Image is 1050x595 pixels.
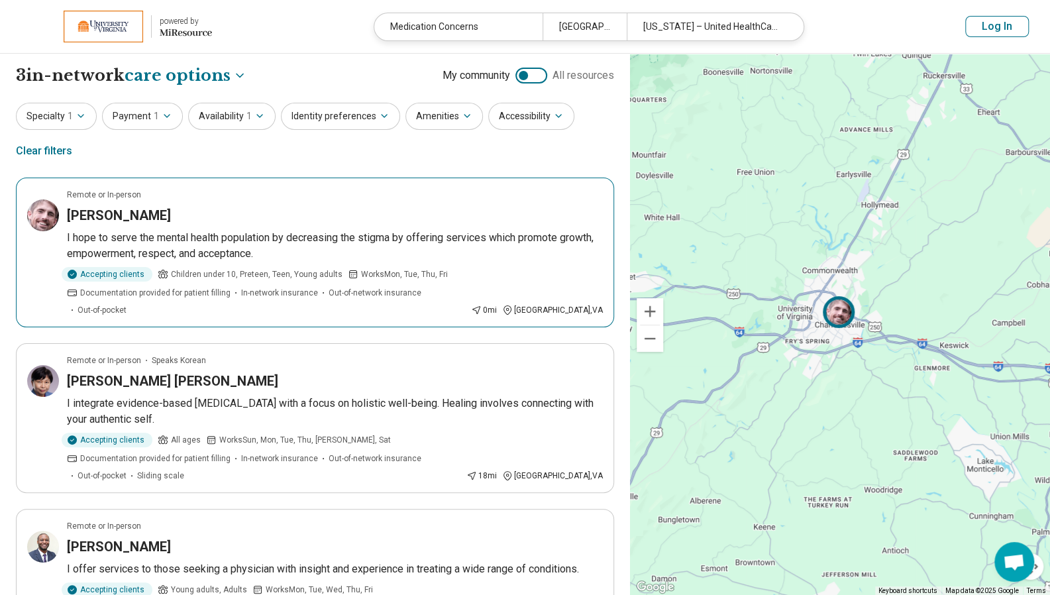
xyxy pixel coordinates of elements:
h1: 3 in-network [16,64,246,87]
span: All ages [171,434,201,446]
button: Payment1 [102,103,183,130]
button: Amenities [405,103,483,130]
span: Out-of-pocket [78,304,127,316]
span: Works Sun, Mon, Tue, Thu, [PERSON_NAME], Sat [219,434,391,446]
p: Remote or In-person [67,520,141,532]
span: Out-of-network insurance [329,453,421,464]
span: Documentation provided for patient filling [80,453,231,464]
span: care options [125,64,231,87]
div: Clear filters [16,135,72,167]
span: My community [443,68,510,83]
div: 0 mi [471,304,497,316]
span: Map data ©2025 Google [945,587,1019,594]
div: powered by [160,15,212,27]
span: 1 [68,109,73,123]
button: Care options [125,64,246,87]
span: Out-of-pocket [78,470,127,482]
button: Identity preferences [281,103,400,130]
span: Speaks Korean [152,354,206,366]
span: 1 [154,109,159,123]
p: Remote or In-person [67,189,141,201]
span: Children under 10, Preteen, Teen, Young adults [171,268,342,280]
a: Terms (opens in new tab) [1027,587,1046,594]
div: [GEOGRAPHIC_DATA], [GEOGRAPHIC_DATA] [543,13,627,40]
span: In-network insurance [241,453,318,464]
p: I integrate evidence-based [MEDICAL_DATA] with a focus on holistic well-being. Healing involves c... [67,396,603,427]
button: Availability1 [188,103,276,130]
div: Accepting clients [62,267,152,282]
button: Specialty1 [16,103,97,130]
img: University of Virginia [64,11,143,42]
p: I offer services to those seeking a physician with insight and experience in treating a wide rang... [67,561,603,577]
span: In-network insurance [241,287,318,299]
button: Log In [965,16,1029,37]
div: Accepting clients [62,433,152,447]
div: Medication Concerns [374,13,543,40]
h3: [PERSON_NAME] [PERSON_NAME] [67,372,278,390]
h3: [PERSON_NAME] [67,537,171,556]
span: Documentation provided for patient filling [80,287,231,299]
div: Open chat [994,542,1034,582]
button: Accessibility [488,103,574,130]
span: Sliding scale [137,470,184,482]
button: Zoom out [637,325,663,352]
button: Zoom in [637,298,663,325]
p: Remote or In-person [67,354,141,366]
div: [US_STATE] – United HealthCare Student Resources [627,13,795,40]
span: 1 [246,109,252,123]
div: [GEOGRAPHIC_DATA] , VA [502,470,603,482]
span: Out-of-network insurance [329,287,421,299]
h3: [PERSON_NAME] [67,206,171,225]
div: [GEOGRAPHIC_DATA] , VA [502,304,603,316]
span: All resources [552,68,614,83]
span: Works Mon, Tue, Thu, Fri [361,268,448,280]
p: I hope to serve the mental health population by decreasing the stigma by offering services which ... [67,230,603,262]
div: 18 mi [466,470,497,482]
a: University of Virginiapowered by [21,11,212,42]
